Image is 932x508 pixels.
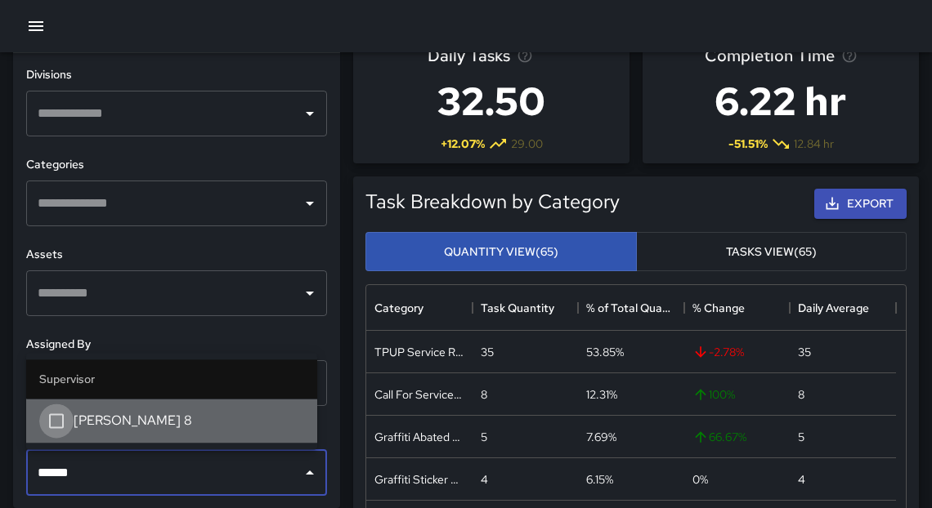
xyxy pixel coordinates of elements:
[374,386,464,403] div: Call For Service Received
[481,285,554,331] div: Task Quantity
[26,66,327,84] h6: Divisions
[578,285,684,331] div: % of Total Quantity
[692,471,708,488] span: 0 %
[428,42,510,69] span: Daily Tasks
[298,282,321,305] button: Open
[374,344,464,360] div: TPUP Service Requested
[481,386,487,403] div: 8
[365,232,637,272] button: Quantity View(65)
[692,344,744,360] span: -2.78 %
[705,69,858,134] h3: 6.22 hr
[814,189,907,219] button: Export
[728,136,768,152] span: -51.51 %
[790,285,896,331] div: Daily Average
[74,411,304,430] span: [PERSON_NAME] 8
[692,386,735,403] span: 100 %
[692,285,745,331] div: % Change
[586,429,616,445] div: 7.69%
[428,69,555,134] h3: 32.50
[26,336,327,354] h6: Assigned By
[298,102,321,125] button: Open
[794,136,834,152] span: 12.84 hr
[684,285,791,331] div: % Change
[366,285,473,331] div: Category
[798,429,804,445] div: 5
[374,471,464,488] div: Graffiti Sticker Abated Small
[586,471,613,488] div: 6.15%
[481,471,488,488] div: 4
[586,285,676,331] div: % of Total Quantity
[798,471,805,488] div: 4
[481,344,494,360] div: 35
[26,246,327,264] h6: Assets
[374,429,464,445] div: Graffiti Abated Large
[26,359,317,399] li: Supervisor
[586,344,624,360] div: 53.85%
[298,192,321,215] button: Open
[636,232,907,272] button: Tasks View(65)
[298,461,321,484] button: Close
[26,156,327,174] h6: Categories
[441,136,485,152] span: + 12.07 %
[586,386,617,403] div: 12.31%
[798,386,804,403] div: 8
[517,47,533,64] svg: Average number of tasks per day in the selected period, compared to the previous period.
[705,42,835,69] span: Completion Time
[511,136,543,152] span: 29.00
[473,285,579,331] div: Task Quantity
[374,285,423,331] div: Category
[692,429,746,445] span: 66.67 %
[798,285,869,331] div: Daily Average
[481,429,487,445] div: 5
[365,189,620,215] h5: Task Breakdown by Category
[841,47,858,64] svg: Average time taken to complete tasks in the selected period, compared to the previous period.
[798,344,811,360] div: 35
